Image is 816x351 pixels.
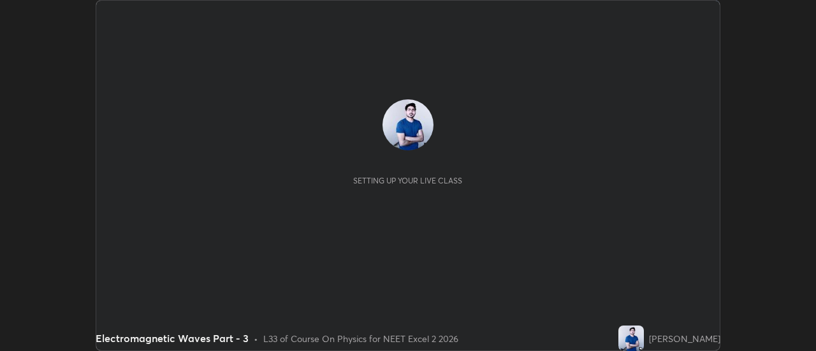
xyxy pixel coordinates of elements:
div: Electromagnetic Waves Part - 3 [96,331,249,346]
div: [PERSON_NAME] [649,332,720,345]
div: Setting up your live class [353,176,462,185]
div: L33 of Course On Physics for NEET Excel 2 2026 [263,332,458,345]
img: 3 [382,99,433,150]
img: 3 [618,326,644,351]
div: • [254,332,258,345]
